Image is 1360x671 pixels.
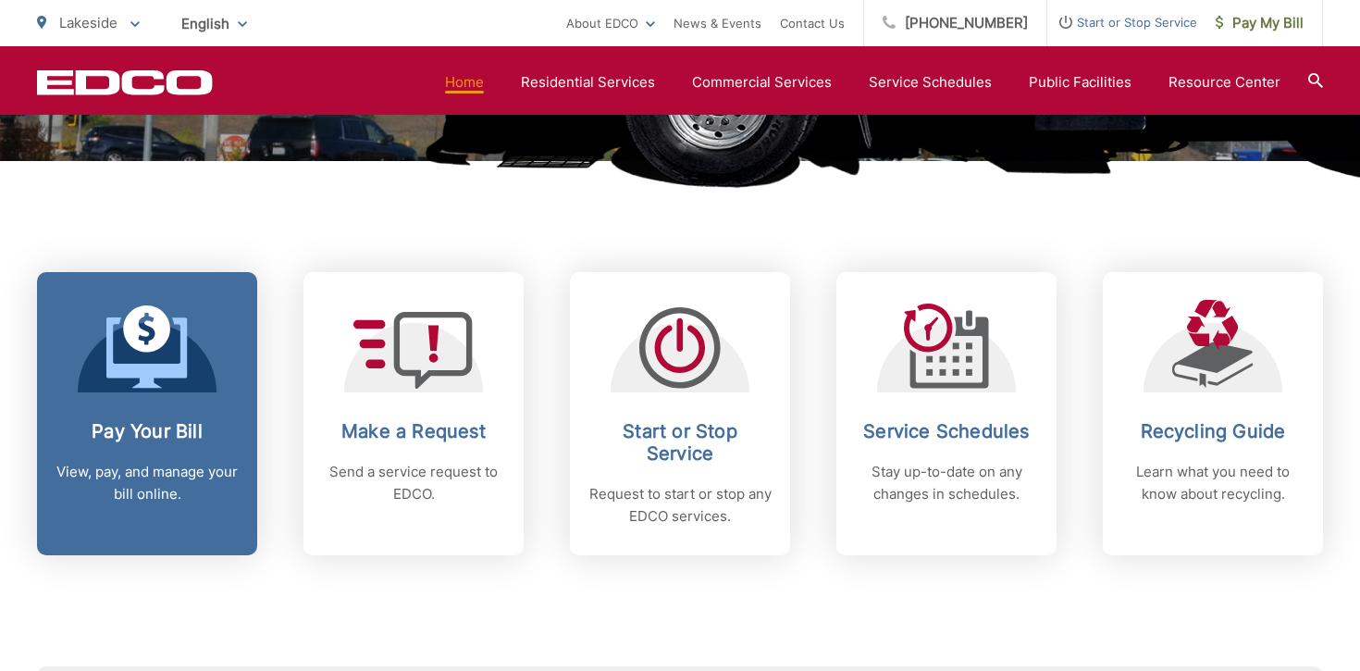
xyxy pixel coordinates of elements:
[322,461,505,505] p: Send a service request to EDCO.
[566,12,655,34] a: About EDCO
[445,71,484,93] a: Home
[692,71,832,93] a: Commercial Services
[780,12,845,34] a: Contact Us
[59,14,117,31] span: Lakeside
[1168,71,1280,93] a: Resource Center
[855,461,1038,505] p: Stay up-to-date on any changes in schedules.
[37,69,213,95] a: EDCD logo. Return to the homepage.
[588,483,772,528] p: Request to start or stop any EDCO services.
[303,272,524,555] a: Make a Request Send a service request to EDCO.
[836,272,1057,555] a: Service Schedules Stay up-to-date on any changes in schedules.
[322,420,505,442] h2: Make a Request
[1029,71,1131,93] a: Public Facilities
[56,461,239,505] p: View, pay, and manage your bill online.
[869,71,992,93] a: Service Schedules
[521,71,655,93] a: Residential Services
[674,12,761,34] a: News & Events
[56,420,239,442] h2: Pay Your Bill
[1216,12,1304,34] span: Pay My Bill
[37,272,257,555] a: Pay Your Bill View, pay, and manage your bill online.
[588,420,772,465] h2: Start or Stop Service
[855,420,1038,442] h2: Service Schedules
[167,7,261,40] span: English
